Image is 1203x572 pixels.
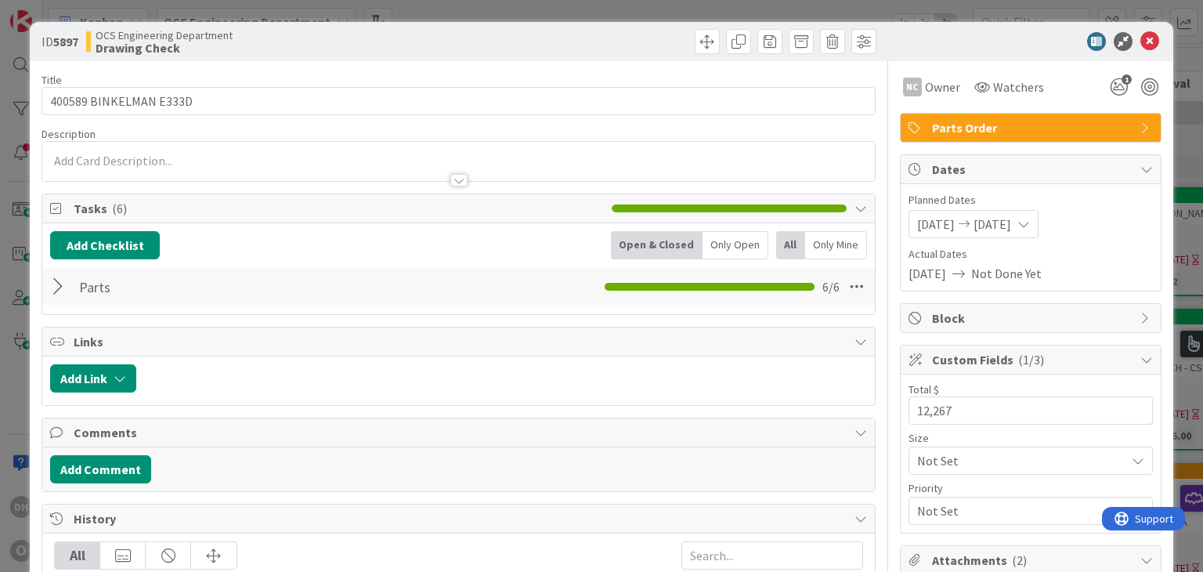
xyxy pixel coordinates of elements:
span: Attachments [932,551,1133,570]
label: Title [42,73,62,87]
label: Total $ [909,382,939,396]
input: type card name here... [42,87,875,115]
span: Planned Dates [909,192,1153,208]
span: Dates [932,160,1133,179]
input: Search... [681,541,863,570]
button: Add Checklist [50,231,160,259]
span: Owner [925,78,960,96]
span: Block [932,309,1133,328]
span: Parts Order [932,118,1133,137]
button: Add Link [50,364,136,393]
span: Tasks [74,199,603,218]
div: All [776,231,805,259]
span: ( 1/3 ) [1018,352,1044,367]
div: Only Mine [805,231,867,259]
span: 1 [1122,74,1132,85]
div: Open & Closed [611,231,703,259]
span: OCS Engineering Department [96,29,233,42]
span: Links [74,332,846,351]
span: Watchers [993,78,1044,96]
div: Priority [909,483,1153,494]
span: Actual Dates [909,246,1153,262]
div: All [55,542,100,569]
span: Not Set [917,500,1118,522]
span: Support [33,2,71,21]
span: Not Done Yet [971,264,1042,283]
input: Add Checklist... [74,273,426,301]
button: Add Comment [50,455,151,483]
b: Drawing Check [96,42,233,54]
span: [DATE] [974,215,1011,234]
b: 5897 [53,34,78,49]
span: Description [42,127,96,141]
span: Comments [74,423,846,442]
div: NC [903,78,922,96]
span: ( 2 ) [1012,552,1027,568]
span: Custom Fields [932,350,1133,369]
div: Size [909,433,1153,443]
span: ID [42,32,78,51]
span: ( 6 ) [112,201,127,216]
span: History [74,509,846,528]
div: Only Open [703,231,768,259]
span: Not Set [917,450,1118,472]
span: 6 / 6 [822,277,840,296]
span: [DATE] [917,215,955,234]
span: [DATE] [909,264,946,283]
